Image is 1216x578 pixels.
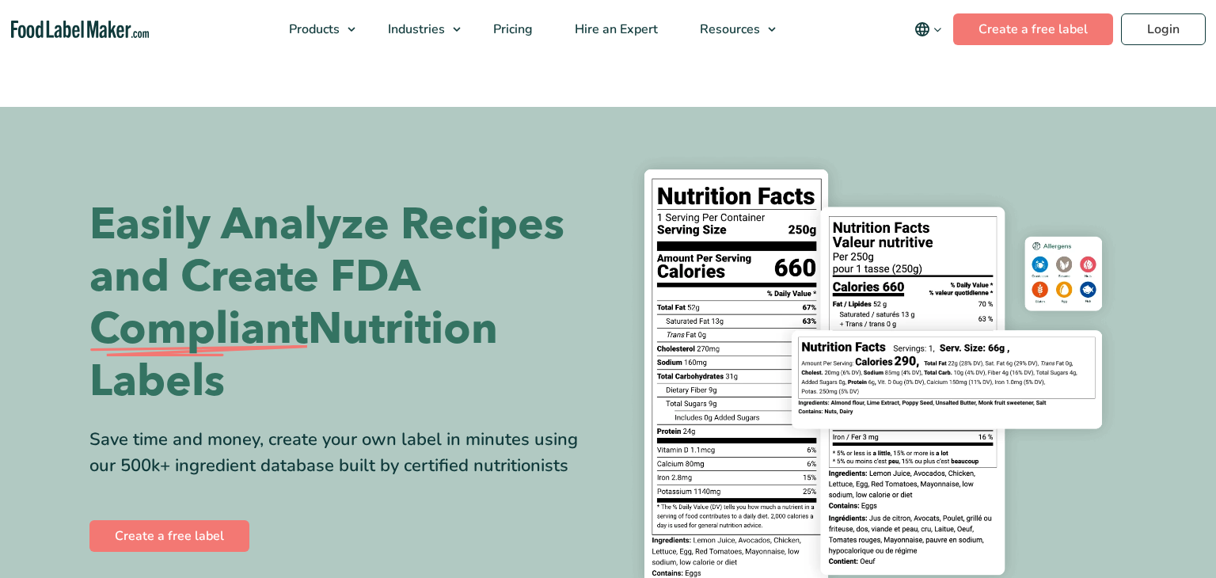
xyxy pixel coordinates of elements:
span: Industries [383,21,446,38]
a: Create a free label [89,520,249,552]
div: Save time and money, create your own label in minutes using our 500k+ ingredient database built b... [89,427,596,479]
a: Login [1121,13,1206,45]
span: Compliant [89,303,308,356]
span: Resources [695,21,762,38]
span: Products [284,21,341,38]
span: Pricing [488,21,534,38]
h1: Easily Analyze Recipes and Create FDA Nutrition Labels [89,199,596,408]
a: Create a free label [953,13,1113,45]
span: Hire an Expert [570,21,659,38]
